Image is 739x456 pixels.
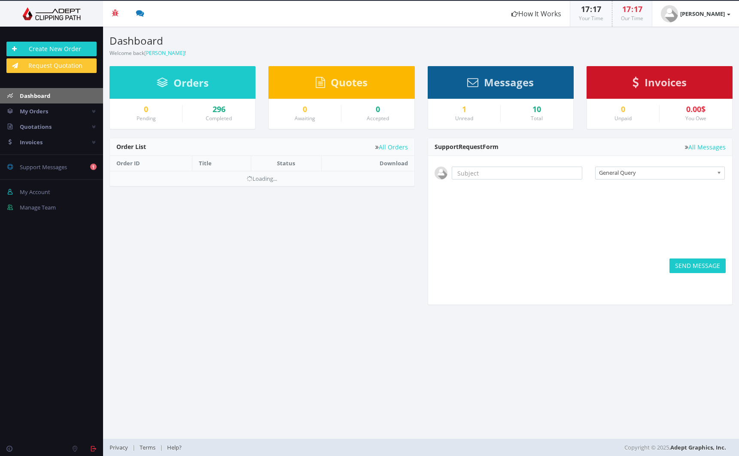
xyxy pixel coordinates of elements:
[109,444,132,451] a: Privacy
[634,4,642,14] span: 17
[20,163,67,171] span: Support Messages
[467,80,534,88] a: Messages
[593,4,601,14] span: 17
[680,10,725,18] strong: [PERSON_NAME]
[90,164,97,170] b: 1
[331,75,368,89] span: Quotes
[295,115,315,122] small: Awaiting
[375,144,408,150] a: All Orders
[163,444,186,451] a: Help?
[251,156,321,171] th: Status
[579,15,603,22] small: Your Time
[20,188,50,196] span: My Account
[435,143,499,151] span: Support Form
[633,80,687,88] a: Invoices
[367,115,389,122] small: Accepted
[685,115,706,122] small: You Owe
[669,258,726,273] button: SEND MESSAGE
[348,105,408,114] a: 0
[631,4,634,14] span: :
[206,115,232,122] small: Completed
[275,105,335,114] a: 0
[435,105,494,114] a: 1
[531,115,543,122] small: Total
[109,35,415,46] h3: Dashboard
[144,49,185,57] a: [PERSON_NAME]
[20,123,52,131] span: Quotations
[157,81,209,88] a: Orders
[455,115,473,122] small: Unread
[661,5,678,22] img: user_default.jpg
[652,1,739,27] a: [PERSON_NAME]
[614,115,632,122] small: Unpaid
[621,15,643,22] small: Our Time
[6,58,97,73] a: Request Quotation
[20,92,50,100] span: Dashboard
[622,4,631,14] span: 17
[135,444,160,451] a: Terms
[20,138,43,146] span: Invoices
[109,49,186,57] small: Welcome back !
[590,4,593,14] span: :
[435,167,447,179] img: user_default.jpg
[20,107,48,115] span: My Orders
[6,42,97,56] a: Create New Order
[459,143,483,151] span: Request
[321,156,414,171] th: Download
[189,105,249,114] a: 296
[507,105,567,114] div: 10
[116,143,146,151] span: Order List
[581,4,590,14] span: 17
[20,204,56,211] span: Manage Team
[110,156,192,171] th: Order ID
[116,105,176,114] a: 0
[109,439,525,456] div: | |
[645,75,687,89] span: Invoices
[452,167,582,179] input: Subject
[316,80,368,88] a: Quotes
[173,76,209,90] span: Orders
[666,105,726,114] div: 0.00$
[192,156,251,171] th: Title
[593,105,653,114] a: 0
[599,167,713,178] span: General Query
[670,444,726,451] a: Adept Graphics, Inc.
[137,115,156,122] small: Pending
[6,7,97,20] img: Adept Graphics
[624,443,726,452] span: Copyright © 2025,
[110,171,414,186] td: Loading...
[503,1,570,27] a: How It Works
[484,75,534,89] span: Messages
[685,144,726,150] a: All Messages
